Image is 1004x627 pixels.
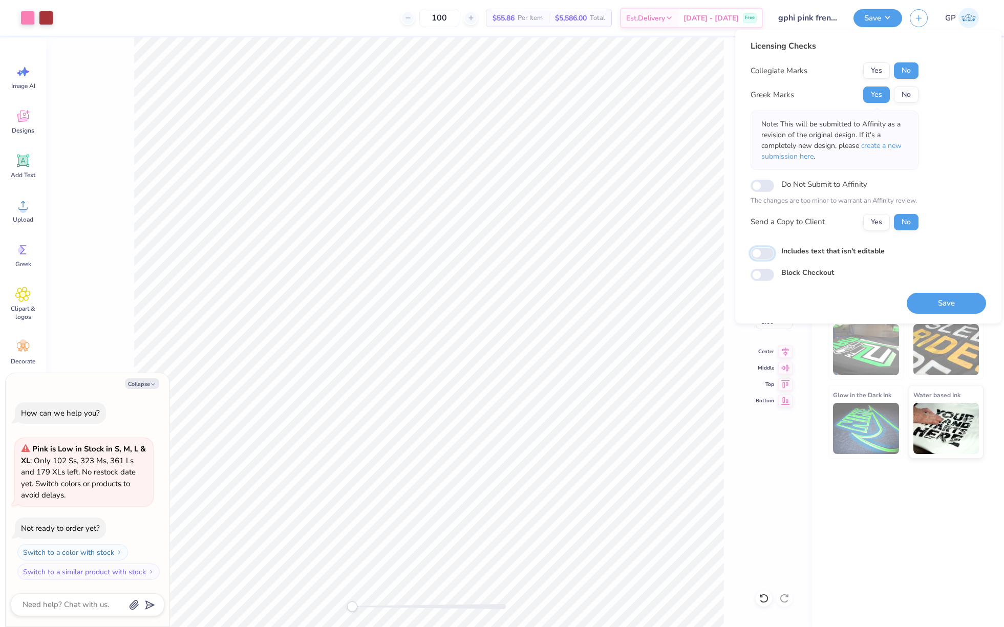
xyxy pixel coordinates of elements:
p: The changes are too minor to warrant an Affinity review. [751,196,918,206]
button: Save [853,9,902,27]
span: $5,586.00 [555,13,587,24]
label: Includes text that isn't editable [781,246,885,256]
span: Clipart & logos [6,305,40,321]
strong: Pink is Low in Stock in S, M, L & XL [21,444,146,466]
div: Licensing Checks [751,40,918,52]
button: No [894,62,918,79]
div: Collegiate Marks [751,65,807,77]
img: Glow in the Dark Ink [833,403,899,454]
span: : Only 102 Ss, 323 Ms, 361 Ls and 179 XLs left. No restock date yet. Switch colors or products to... [21,444,146,500]
button: Yes [863,214,890,230]
button: Yes [863,62,890,79]
img: Germaine Penalosa [958,8,979,28]
span: [DATE] - [DATE] [683,13,739,24]
div: How can we help you? [21,408,100,418]
span: GP [945,12,956,24]
button: Switch to a color with stock [17,544,128,560]
img: Neon Ink [833,324,899,375]
img: Metallic & Glitter Ink [913,324,979,375]
span: Greek [15,260,31,268]
span: Add Text [11,171,35,179]
span: Total [590,13,605,24]
input: – – [419,9,459,27]
span: Top [756,380,774,388]
span: Est. Delivery [626,13,665,24]
span: Middle [756,364,774,372]
span: Water based Ink [913,390,960,400]
span: $55.86 [493,13,515,24]
button: Save [907,293,986,314]
p: Note: This will be submitted to Affinity as a revision of the original design. If it's a complete... [761,119,908,162]
span: Decorate [11,357,35,365]
img: Switch to a color with stock [116,549,122,555]
img: Water based Ink [913,403,979,454]
div: Not ready to order yet? [21,523,100,533]
span: Image AI [11,82,35,90]
div: Accessibility label [347,601,357,612]
span: Glow in the Dark Ink [833,390,891,400]
span: Free [745,14,755,21]
label: Block Checkout [781,267,834,278]
button: No [894,87,918,103]
button: No [894,214,918,230]
a: GP [941,8,984,28]
div: Send a Copy to Client [751,216,825,228]
label: Do Not Submit to Affinity [781,178,867,191]
button: Switch to a similar product with stock [17,564,160,580]
span: Designs [12,126,34,135]
span: Bottom [756,397,774,405]
img: Switch to a similar product with stock [148,569,154,575]
input: Untitled Design [771,8,846,28]
button: Collapse [125,378,159,389]
div: Greek Marks [751,89,794,101]
button: Yes [863,87,890,103]
span: Upload [13,215,33,224]
span: Center [756,348,774,356]
span: Per Item [518,13,543,24]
